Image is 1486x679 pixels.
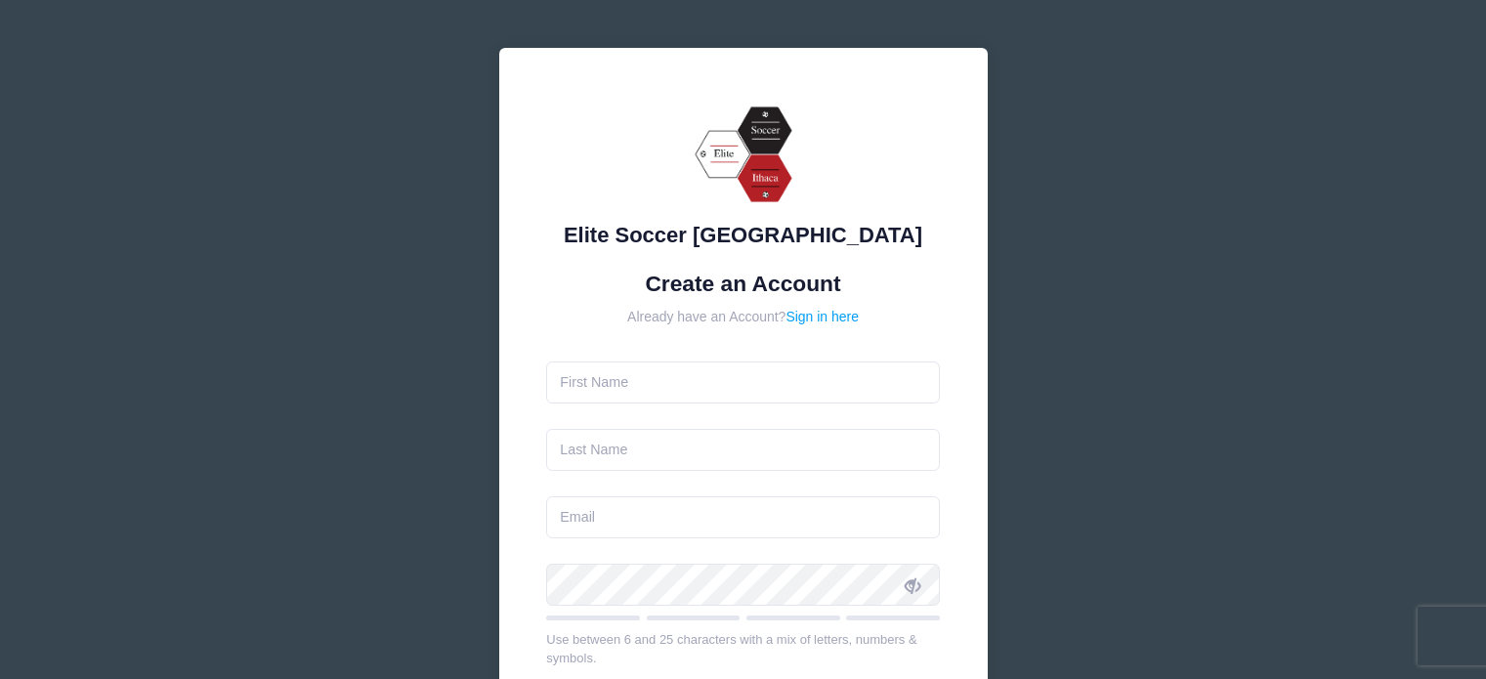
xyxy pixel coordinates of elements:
[785,309,859,324] a: Sign in here
[546,307,940,327] div: Already have an Account?
[685,96,802,213] img: Elite Soccer Ithaca
[546,630,940,668] div: Use between 6 and 25 characters with a mix of letters, numbers & symbols.
[546,429,940,471] input: Last Name
[546,271,940,297] h1: Create an Account
[546,219,940,251] div: Elite Soccer [GEOGRAPHIC_DATA]
[546,361,940,403] input: First Name
[546,496,940,538] input: Email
